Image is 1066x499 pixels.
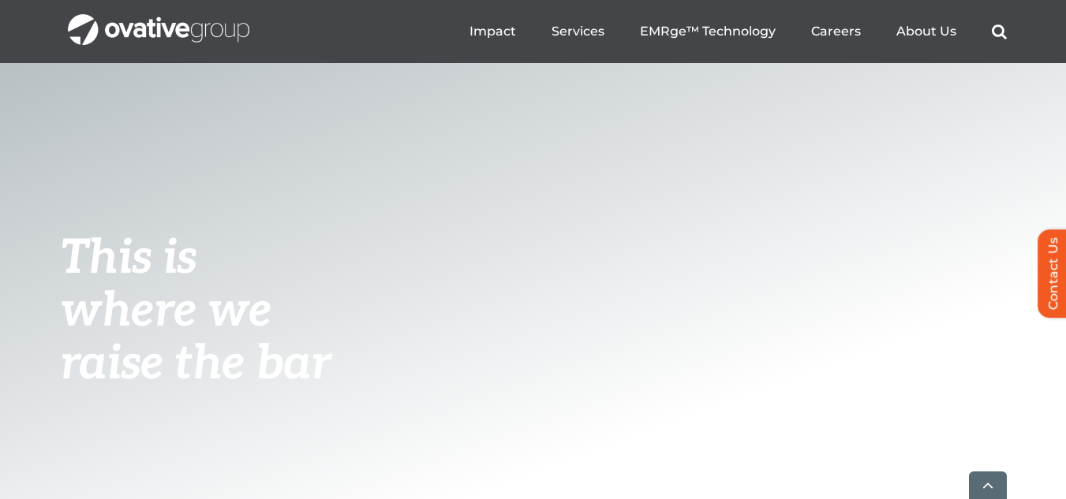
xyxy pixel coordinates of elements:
a: Search [992,24,1007,39]
span: where we raise the bar [60,283,331,393]
a: Careers [811,24,861,39]
a: About Us [896,24,956,39]
a: Impact [469,24,516,39]
span: This is [60,230,197,287]
a: EMRge™ Technology [640,24,776,39]
a: Services [552,24,604,39]
a: OG_Full_horizontal_WHT [68,13,249,28]
nav: Menu [469,6,1007,57]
